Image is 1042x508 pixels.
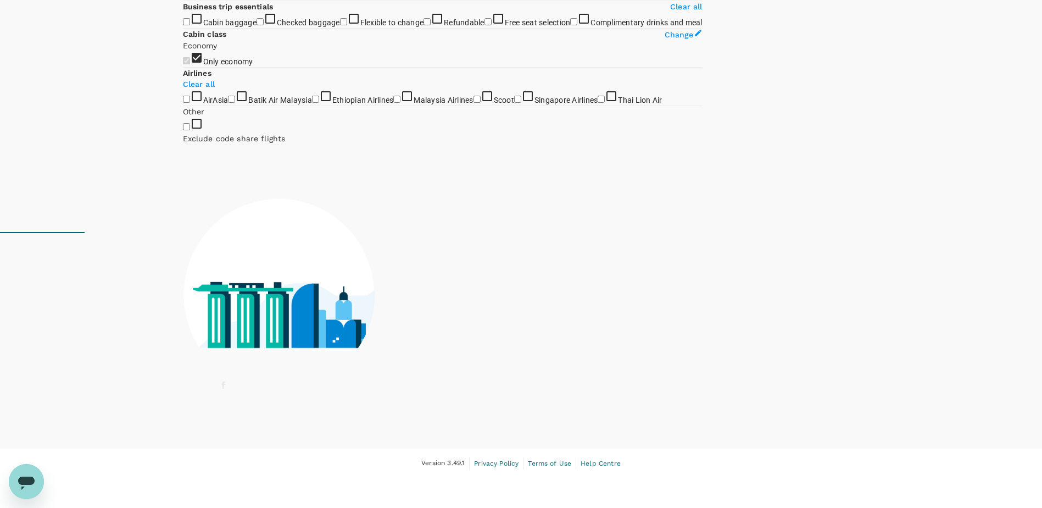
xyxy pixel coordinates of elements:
input: AirAsia [183,96,190,103]
input: Flexible to change [340,18,347,25]
span: Cabin baggage [203,18,257,27]
span: Version 3.49.1 [421,458,465,469]
span: Flexible to change [360,18,424,27]
a: Privacy Policy [474,457,519,470]
g: finding your flights [221,382,316,391]
span: AirAsia [203,96,229,104]
strong: Airlines [183,69,211,78]
iframe: Button to launch messaging window [9,464,44,499]
span: Scoot [494,96,514,104]
span: Batik Air Malaysia [248,96,312,104]
span: Help Centre [581,460,621,467]
p: Clear all [670,1,702,12]
input: Malaysia Airlines [393,96,400,103]
input: Cabin baggage [183,18,190,25]
span: Checked baggage [277,18,340,27]
a: Help Centre [581,457,621,470]
span: Singapore Airlines [534,96,598,104]
p: Economy [183,40,703,51]
p: Exclude code share flights [183,133,703,144]
input: Only economy [183,57,190,64]
p: Clear all [183,79,703,90]
span: Ethiopian Airlines [332,96,394,104]
span: Free seat selection [505,18,571,27]
span: Only economy [203,57,253,66]
input: Scoot [473,96,481,103]
span: Refundable [444,18,484,27]
span: Privacy Policy [474,460,519,467]
strong: Cabin class [183,30,227,38]
span: Change [665,30,694,39]
input: Batik Air Malaysia [228,96,235,103]
input: Complimentary drinks and meal [570,18,577,25]
input: Singapore Airlines [514,96,521,103]
input: Free seat selection [484,18,492,25]
span: Terms of Use [528,460,571,467]
input: Checked baggage [257,18,264,25]
span: Complimentary drinks and meal [590,18,702,27]
span: Thai Lion Air [618,96,662,104]
input: Ethiopian Airlines [312,96,319,103]
span: Malaysia Airlines [414,96,473,104]
p: Other [183,106,703,117]
strong: Business trip essentials [183,2,274,11]
input: Thai Lion Air [598,96,605,103]
input: Exclude code share flights [183,123,190,130]
input: Refundable [424,18,431,25]
a: Terms of Use [528,457,571,470]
